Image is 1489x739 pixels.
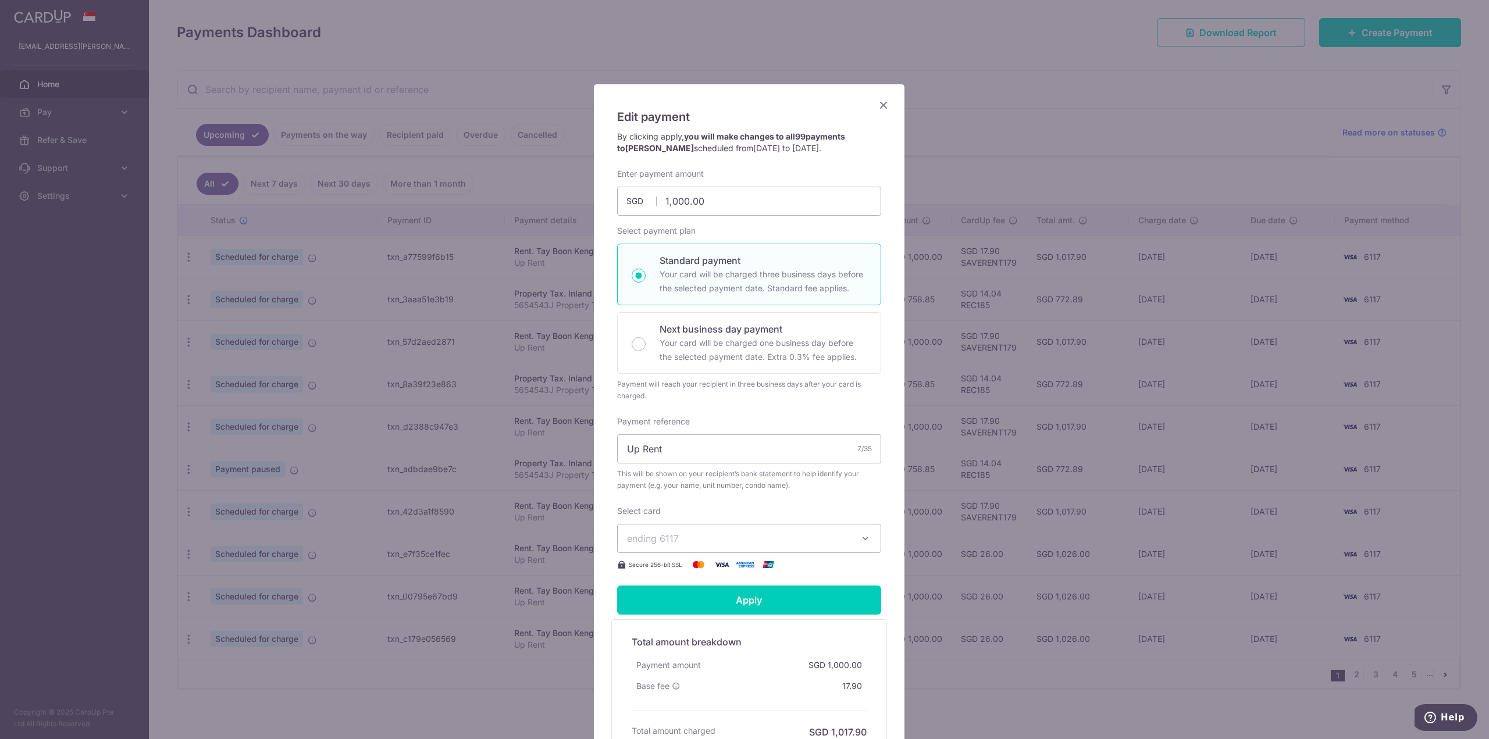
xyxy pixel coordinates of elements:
img: UnionPay [757,558,780,572]
div: 7/35 [857,443,872,455]
div: Payment amount [632,655,706,676]
img: Visa [710,558,733,572]
iframe: Opens a widget where you can find more information [1415,704,1477,733]
input: Apply [617,586,881,615]
span: Base fee [636,680,669,692]
p: Standard payment [660,254,867,267]
span: [DATE] to [DATE] [753,143,819,153]
div: 17.90 [838,676,867,697]
p: Your card will be charged three business days before the selected payment date. Standard fee appl... [660,267,867,295]
p: By clicking apply, scheduled from . [617,131,881,154]
img: American Express [733,558,757,572]
button: ending 6117 [617,524,881,553]
p: Next business day payment [660,322,867,336]
span: ending 6117 [627,533,679,544]
label: Select payment plan [617,225,696,237]
span: This will be shown on your recipient’s bank statement to help identify your payment (e.g. your na... [617,468,881,491]
strong: you will make changes to all payments to [617,131,845,153]
label: Enter payment amount [617,168,704,180]
h6: SGD 1,017.90 [809,725,867,739]
span: 99 [795,131,806,141]
p: Your card will be charged one business day before the selected payment date. Extra 0.3% fee applies. [660,336,867,364]
div: SGD 1,000.00 [804,655,867,676]
h6: Total amount charged [632,725,715,737]
h5: Edit payment [617,108,881,126]
img: Mastercard [687,558,710,572]
label: Payment reference [617,416,690,427]
div: Payment will reach your recipient in three business days after your card is charged. [617,379,881,402]
span: [PERSON_NAME] [625,143,694,153]
span: Secure 256-bit SSL [629,560,682,569]
label: Select card [617,505,661,517]
input: 0.00 [617,187,881,216]
button: Close [877,98,890,112]
h5: Total amount breakdown [632,635,867,649]
span: SGD [626,195,657,207]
